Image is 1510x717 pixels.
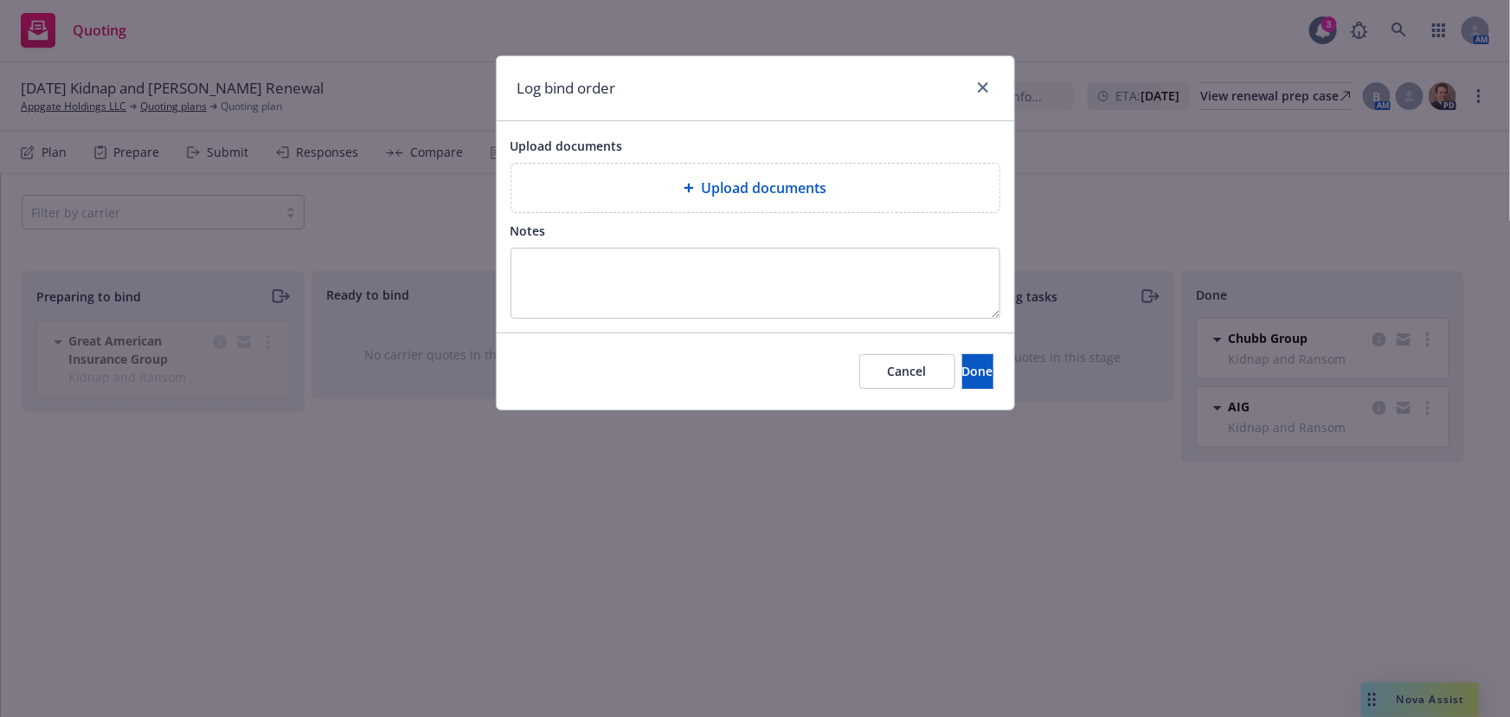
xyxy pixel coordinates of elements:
[962,363,993,379] span: Done
[701,178,826,198] span: Upload documents
[511,163,1000,213] div: Upload documents
[962,354,993,389] button: Done
[517,77,616,100] h1: Log bind order
[888,363,927,379] span: Cancel
[859,354,955,389] button: Cancel
[511,223,546,239] span: Notes
[511,138,623,154] span: Upload documents
[973,77,993,98] a: close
